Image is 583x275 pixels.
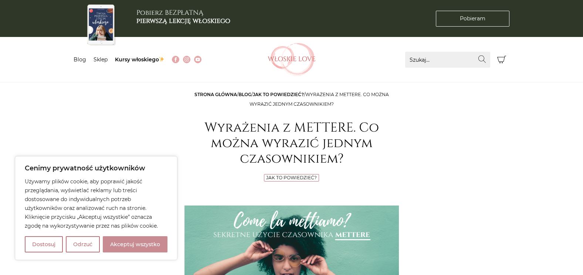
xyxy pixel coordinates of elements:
a: Jak to powiedzieć? [253,92,304,97]
a: Jak to powiedzieć? [266,175,317,180]
h3: Pobierz BEZPŁATNĄ [136,9,230,25]
button: Odrzuć [66,236,100,252]
span: Wyrażenia z METTERE. Co można wyrazić jednym czasownikiem? [250,92,389,107]
p: Używamy plików cookie, aby poprawić jakość przeglądania, wyświetlać reklamy lub treści dostosowan... [25,177,167,230]
p: Cenimy prywatność użytkowników [25,164,167,173]
a: Kursy włoskiego [115,56,165,63]
a: Blog [238,92,251,97]
span: / / / [194,92,389,107]
img: Włoskielove [268,43,316,76]
button: Koszyk [494,52,510,68]
button: Dostosuj [25,236,63,252]
a: Pobieram [436,11,509,27]
a: Blog [74,56,86,63]
input: Szukaj... [405,52,490,68]
b: pierwszą lekcję włoskiego [136,16,230,26]
img: ✨ [159,57,164,62]
a: Strona główna [194,92,237,97]
a: Sklep [94,56,108,63]
h1: Wyrażenia z METTERE. Co można wyrazić jednym czasownikiem? [184,120,399,167]
button: Akceptuj wszystko [103,236,167,252]
span: Pobieram [460,15,485,23]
